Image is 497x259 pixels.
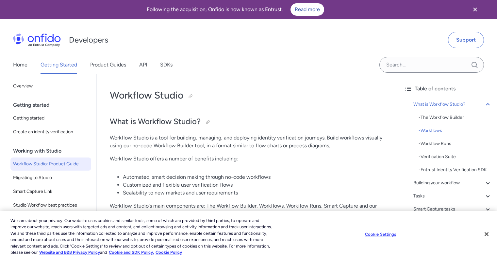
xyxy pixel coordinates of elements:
[471,6,479,13] svg: Close banner
[10,217,273,256] div: We care about your privacy. Our website uses cookies and similar tools, some of which are provide...
[13,56,27,74] a: Home
[110,116,386,127] h2: What is Workflow Studio?
[413,179,492,187] a: Building your workflow
[413,192,492,200] a: Tasks
[39,250,100,255] a: More information about our cookie policy., opens in a new tab
[10,157,91,171] a: Workflow Studio: Product Guide
[479,227,494,241] button: Close
[290,3,324,16] a: Read more
[110,134,386,150] p: Workflow Studio is a tool for building, managing, and deploying identity verification journeys. B...
[13,201,89,209] span: Studio Workflow best practices
[139,56,147,74] a: API
[413,101,492,108] a: What is Workflow Studio?
[110,155,386,163] p: Workflow Studio offers a number of benefits including:
[419,140,492,148] a: -Workflow Runs
[160,56,173,74] a: SDKs
[13,33,61,46] img: Onfido Logo
[110,202,386,218] p: Workflow Studio's main components are: The Workflow Builder, Workflows, Workflow Runs, Smart Capt...
[419,166,492,174] a: -Entrust Identity Verification SDK
[10,199,91,212] a: Studio Workflow best practices
[413,205,492,213] a: Smart Capture tasks
[10,80,91,93] a: Overview
[123,173,386,181] li: Automated, smart decision making through no-code workflows
[123,189,386,197] li: Scalability to new markets and user requirements
[13,82,89,90] span: Overview
[13,160,89,168] span: Workflow Studio: Product Guide
[10,125,91,139] a: Create an identity verification
[419,114,492,121] div: - The Workflow Builder
[379,57,484,73] input: Onfido search input field
[360,228,401,241] button: Cookie Settings
[13,99,94,112] div: Getting started
[90,56,126,74] a: Product Guides
[13,174,89,182] span: Migrating to Studio
[109,250,154,255] a: Cookie and SDK Policy.
[419,153,492,161] div: - Verification Suite
[419,153,492,161] a: -Verification Suite
[419,140,492,148] div: - Workflow Runs
[10,185,91,198] a: Smart Capture Link
[448,32,484,48] a: Support
[41,56,77,74] a: Getting Started
[8,3,463,16] div: Following the acquisition, Onfido is now known as Entrust.
[110,89,386,102] h1: Workflow Studio
[463,1,487,18] button: Close banner
[419,127,492,135] a: -Workflows
[69,35,108,45] h1: Developers
[10,171,91,184] a: Migrating to Studio
[13,114,89,122] span: Getting started
[13,188,89,195] span: Smart Capture Link
[13,144,94,157] div: Working with Studio
[419,127,492,135] div: - Workflows
[10,112,91,125] a: Getting started
[419,114,492,121] a: -The Workflow Builder
[123,181,386,189] li: Customized and flexible user verification flows
[13,128,89,136] span: Create an identity verification
[156,250,182,255] a: Cookie Policy
[404,85,492,93] div: Table of contents
[419,166,492,174] div: - Entrust Identity Verification SDK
